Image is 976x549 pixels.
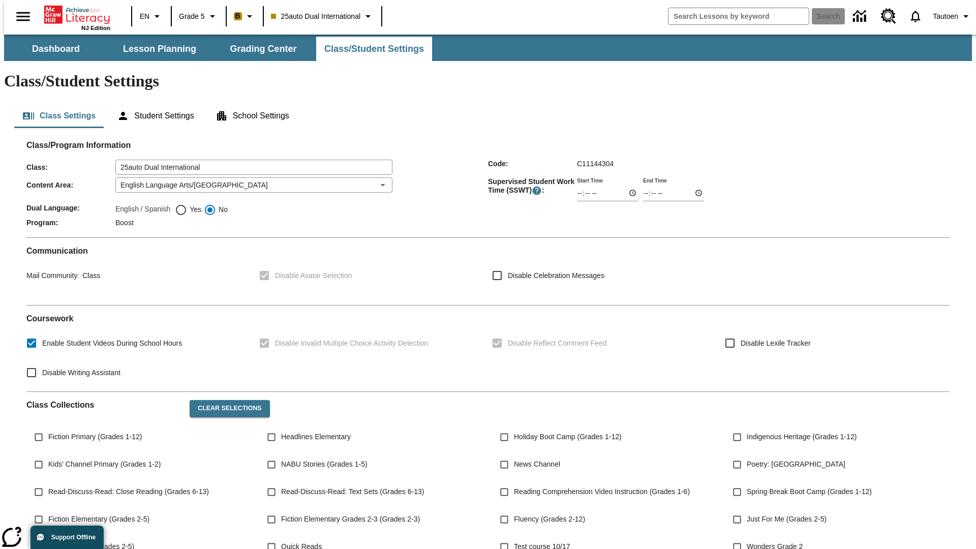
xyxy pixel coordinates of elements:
[488,177,577,196] span: Supervised Student Work Time (SSWT) :
[271,11,360,22] span: 25auto Dual International
[26,219,115,227] span: Program :
[514,432,622,442] span: Holiday Boot Camp (Grades 1-12)
[281,514,420,525] span: Fiction Elementary Grades 2-3 (Grades 2-3)
[26,246,950,256] h2: Communication
[26,246,950,297] div: Communication
[115,204,170,216] label: English / Spanish
[48,514,149,525] span: Fiction Elementary (Grades 2-5)
[875,3,902,30] a: Resource Center, Will open in new tab
[44,4,110,31] div: Home
[8,2,38,32] button: Open side menu
[14,104,104,128] button: Class Settings
[207,104,297,128] button: School Settings
[179,11,205,22] span: Grade 5
[44,5,110,25] a: Home
[140,11,149,22] span: EN
[929,7,976,25] button: Profile/Settings
[747,432,857,442] span: Indigenous Heritage (Grades 1-12)
[32,43,80,55] span: Dashboard
[48,432,142,442] span: Fiction Primary (Grades 1-12)
[123,43,196,55] span: Lesson Planning
[532,186,542,196] button: Supervised Student Work Time is the timeframe when students can take LevelSet and when lessons ar...
[51,534,96,541] span: Support Offline
[508,338,607,349] span: Disable Reflect Comment Feed
[42,338,182,349] span: Enable Student Videos During School Hours
[902,3,929,29] a: Notifications
[5,37,107,61] button: Dashboard
[275,338,428,349] span: Disable Invalid Multiple Choice Activity Detection
[48,486,209,497] span: Read-Discuss-Read: Close Reading (Grades 6-13)
[212,37,314,61] button: Grading Center
[135,7,168,25] button: Language: EN, Select a language
[281,432,351,442] span: Headlines Elementary
[14,104,962,128] div: Class/Student Settings
[514,514,585,525] span: Fluency (Grades 2-12)
[514,459,560,470] span: News Channel
[4,35,972,61] div: SubNavbar
[79,271,100,280] span: Class
[847,3,875,30] a: Data Center
[235,10,240,22] span: B
[275,270,352,281] span: Disable Avatar Selection
[324,43,424,55] span: Class/Student Settings
[81,25,110,31] span: NJ Edition
[4,37,433,61] div: SubNavbar
[747,514,827,525] span: Just For Me (Grades 2-5)
[281,459,368,470] span: NABU Stories (Grades 1-5)
[643,176,667,184] label: End Time
[190,400,269,417] button: Clear Selections
[747,459,845,470] span: Poetry: [GEOGRAPHIC_DATA]
[48,459,161,470] span: Kids' Channel Primary (Grades 1-2)
[115,177,392,193] div: English Language Arts/[GEOGRAPHIC_DATA]
[115,219,134,227] span: Boost
[230,7,260,25] button: Boost Class color is peach. Change class color
[267,7,378,25] button: Class: 25auto Dual International, Select your class
[26,400,181,410] h2: Class Collections
[26,140,950,150] h2: Class/Program Information
[26,204,115,212] span: Dual Language :
[175,7,223,25] button: Grade: Grade 5, Select a grade
[26,181,115,189] span: Content Area :
[115,160,392,175] input: Class
[26,314,950,323] h2: Course work
[933,11,958,22] span: Tautoen
[26,163,115,171] span: Class :
[577,176,603,184] label: Start Time
[187,204,201,215] span: Yes
[30,526,104,549] button: Support Offline
[26,314,950,383] div: Coursework
[508,270,604,281] span: Disable Celebration Messages
[26,271,79,280] span: Mail Community :
[42,368,120,378] span: Disable Writing Assistant
[668,8,809,24] input: search field
[26,150,950,229] div: Class/Program Information
[230,43,296,55] span: Grading Center
[109,104,202,128] button: Student Settings
[488,160,577,168] span: Code :
[514,486,690,497] span: Reading Comprehension Video Instruction (Grades 1-6)
[109,37,210,61] button: Lesson Planning
[316,37,432,61] button: Class/Student Settings
[216,204,228,215] span: No
[577,160,614,168] span: C11144304
[281,486,424,497] span: Read-Discuss-Read: Text Sets (Grades 6-13)
[747,486,872,497] span: Spring Break Boot Camp (Grades 1-12)
[4,72,972,90] h1: Class/Student Settings
[741,338,811,349] span: Disable Lexile Tracker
